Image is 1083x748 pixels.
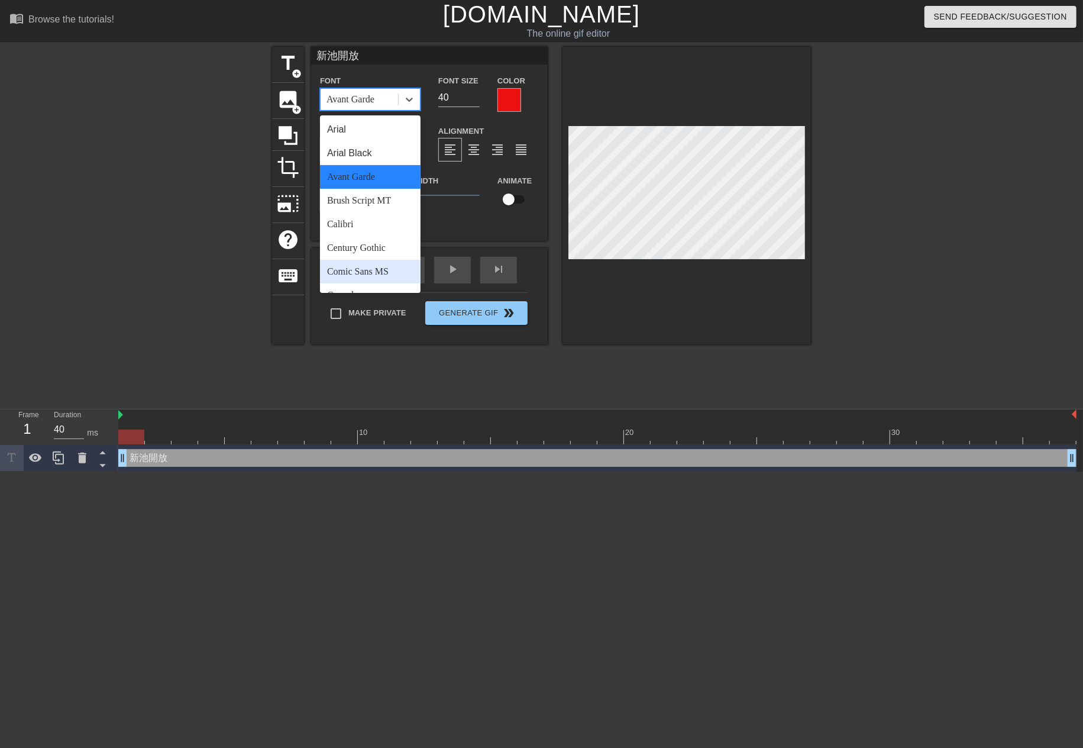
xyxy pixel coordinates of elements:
div: Consolas [320,283,421,307]
span: crop [277,156,299,179]
span: menu_book [9,11,24,25]
div: Calibri [320,212,421,236]
span: double_arrow [502,306,516,320]
label: Font Size [438,75,479,87]
span: help [277,228,299,251]
button: Generate Gif [425,301,528,325]
div: The online gif editor [367,27,770,41]
span: drag_handle [117,452,128,464]
span: play_arrow [445,262,460,276]
span: format_align_center [467,143,481,157]
span: drag_handle [1066,452,1078,464]
span: add_circle [292,105,302,115]
div: ms [87,427,98,439]
a: Browse the tutorials! [9,11,114,30]
span: add_circle [292,69,302,79]
div: Frame [9,410,45,444]
span: Make Private [348,307,406,319]
a: [DOMAIN_NAME] [443,1,640,27]
span: title [277,52,299,75]
span: Send Feedback/Suggestion [934,9,1067,24]
span: image [277,88,299,111]
div: 10 [359,427,370,439]
img: bound-end.png [1072,410,1076,419]
span: skip_next [492,262,506,276]
div: Arial [320,118,421,141]
div: Browse the tutorials! [28,14,114,24]
label: Animate [497,175,532,187]
div: Century Gothic [320,236,421,260]
label: Alignment [438,125,484,137]
span: Generate Gif [430,306,523,320]
div: Avant Garde [326,92,374,107]
div: Comic Sans MS [320,260,421,283]
span: keyboard [277,265,299,287]
label: Duration [54,412,81,419]
div: 20 [625,427,636,439]
div: 1 [18,418,36,440]
span: photo_size_select_large [277,192,299,215]
button: Send Feedback/Suggestion [924,6,1076,28]
span: format_align_left [443,143,457,157]
span: format_align_justify [514,143,528,157]
label: Color [497,75,525,87]
div: 30 [891,427,902,439]
div: Arial Black [320,141,421,165]
label: Font [320,75,341,87]
span: format_align_right [490,143,505,157]
div: Avant Garde [320,165,421,189]
div: Brush Script MT [320,189,421,212]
